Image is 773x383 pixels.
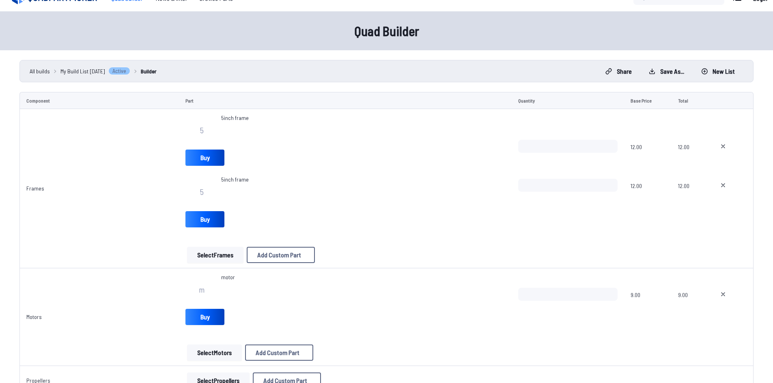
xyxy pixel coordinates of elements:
button: Add Custom Part [245,344,313,361]
span: m [199,285,205,293]
span: 5 [200,188,204,196]
button: SelectMotors [187,344,242,361]
span: 9.00 [631,288,665,327]
span: motor [221,273,235,281]
span: 5inch frame [221,114,249,122]
span: 12.00 [631,179,665,218]
button: SelectFrames [187,247,243,263]
a: Buy [185,309,224,325]
button: Add Custom Part [247,247,315,263]
span: 12.00 [678,179,700,218]
td: Component [19,92,179,109]
a: Motors [26,313,42,320]
span: 12.00 [631,140,665,179]
span: 5inch frame [221,175,249,184]
button: Share [599,65,639,78]
td: Total [672,92,706,109]
span: Add Custom Part [256,349,299,356]
button: New List [694,65,742,78]
span: Active [108,67,130,75]
span: My Build List [DATE] [60,67,105,75]
h1: Quad Builder [127,21,646,41]
a: SelectFrames [185,247,245,263]
button: Save as... [642,65,691,78]
a: Builder [141,67,157,75]
a: Buy [185,211,224,227]
a: SelectMotors [185,344,243,361]
span: 5 [200,126,204,134]
a: Frames [26,185,44,192]
span: 9.00 [678,288,700,327]
td: Base Price [624,92,672,109]
td: Part [179,92,512,109]
span: Add Custom Part [257,252,301,258]
a: Buy [185,150,224,166]
a: My Build List [DATE]Active [60,67,130,75]
span: 12.00 [678,140,700,179]
a: All builds [30,67,50,75]
td: Quantity [512,92,624,109]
